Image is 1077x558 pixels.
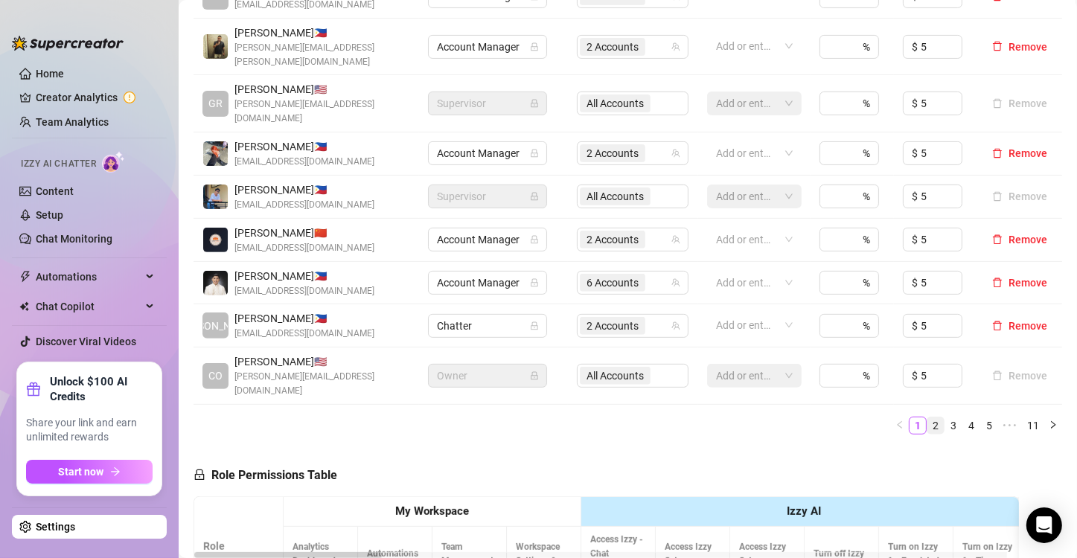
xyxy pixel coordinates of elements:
button: left [891,417,909,434]
span: 2 Accounts [587,39,639,55]
span: team [671,278,680,287]
a: Settings [36,521,75,533]
strong: Unlock $100 AI Credits [50,374,153,404]
span: [PERSON_NAME] 🇨🇳 [234,225,374,241]
span: CO [208,368,223,384]
li: 1 [909,417,927,434]
span: Remove [1009,277,1047,289]
button: Remove [986,231,1053,248]
span: right [1049,420,1058,429]
span: Remove [1009,234,1047,246]
span: [EMAIL_ADDRESS][DOMAIN_NAME] [234,198,374,212]
button: Remove [986,38,1053,56]
span: lock [530,371,539,380]
a: Team Analytics [36,116,109,128]
button: Remove [986,187,1053,205]
img: Chat Copilot [19,301,29,312]
span: 2 Accounts [587,231,639,248]
h5: Role Permissions Table [194,466,337,484]
span: 2 Accounts [580,38,645,56]
span: 2 Accounts [580,144,645,162]
a: Home [36,68,64,80]
span: lock [530,192,539,201]
img: Thea Mendoza [203,141,228,166]
span: [PERSON_NAME][EMAIL_ADDRESS][PERSON_NAME][DOMAIN_NAME] [234,41,410,69]
span: 6 Accounts [587,275,639,291]
span: team [671,321,680,330]
a: Discover Viral Videos [36,336,136,347]
span: 6 Accounts [580,274,645,292]
button: Remove [986,367,1053,385]
span: Supervisor [437,185,538,208]
span: [PERSON_NAME][EMAIL_ADDRESS][DOMAIN_NAME] [234,97,410,126]
span: Chat Copilot [36,295,141,318]
span: Account Manager [437,36,538,58]
a: 1 [910,417,926,434]
li: 5 [980,417,998,434]
span: 2 Accounts [580,317,645,335]
li: Next Page [1044,417,1062,434]
span: [EMAIL_ADDRESS][DOMAIN_NAME] [234,155,374,169]
span: left [895,420,904,429]
a: 11 [1023,417,1044,434]
span: Chatter [437,315,538,337]
span: lock [530,99,539,108]
button: Remove [986,94,1053,112]
img: logo-BBDzfeDw.svg [12,36,124,51]
span: delete [992,41,1003,51]
strong: My Workspace [395,504,469,518]
span: delete [992,321,1003,331]
button: Remove [986,317,1053,335]
span: Share your link and earn unlimited rewards [26,416,153,445]
div: Open Intercom Messenger [1026,507,1062,543]
button: right [1044,417,1062,434]
span: lock [530,278,539,287]
span: 2 Accounts [580,231,645,248]
button: Remove [986,274,1053,292]
span: [PERSON_NAME] 🇵🇭 [234,268,374,284]
span: ••• [998,417,1022,434]
img: Allen Valenzuela [203,34,228,59]
li: 3 [945,417,962,434]
span: Owner [437,365,538,387]
strong: Izzy AI [787,504,822,518]
span: [EMAIL_ADDRESS][DOMAIN_NAME] [234,327,374,341]
span: Start now [59,466,104,478]
span: [PERSON_NAME] 🇵🇭 [234,138,374,155]
span: Remove [1009,320,1047,332]
a: 4 [963,417,979,434]
a: 3 [945,417,962,434]
span: [EMAIL_ADDRESS][DOMAIN_NAME] [234,284,374,298]
span: thunderbolt [19,271,31,283]
li: Next 5 Pages [998,417,1022,434]
span: [PERSON_NAME] 🇵🇭 [234,310,374,327]
span: [EMAIL_ADDRESS][DOMAIN_NAME] [234,241,374,255]
span: arrow-right [110,466,121,477]
a: Chat Monitoring [36,233,112,245]
span: team [671,235,680,244]
img: Yves Daniel Ventura [203,271,228,295]
span: lock [530,235,539,244]
span: [PERSON_NAME] 🇵🇭 [234,25,410,41]
span: Account Manager [437,272,538,294]
span: Remove [1009,147,1047,159]
span: delete [992,234,1003,245]
li: Previous Page [891,417,909,434]
a: Creator Analytics exclamation-circle [36,86,155,109]
a: 5 [981,417,997,434]
img: AI Chatter [102,151,125,173]
span: [PERSON_NAME] 🇺🇸 [234,353,410,370]
span: lock [530,321,539,330]
span: Account Manager [437,228,538,251]
span: lock [194,469,205,481]
span: Automations [36,265,141,289]
img: Zee Manalili [203,185,228,209]
span: gift [26,382,41,397]
span: delete [992,278,1003,288]
span: [PERSON_NAME] [176,318,255,334]
span: Remove [1009,41,1047,53]
span: Account Manager [437,142,538,164]
li: 11 [1022,417,1044,434]
a: Setup [36,209,63,221]
button: Remove [986,144,1053,162]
